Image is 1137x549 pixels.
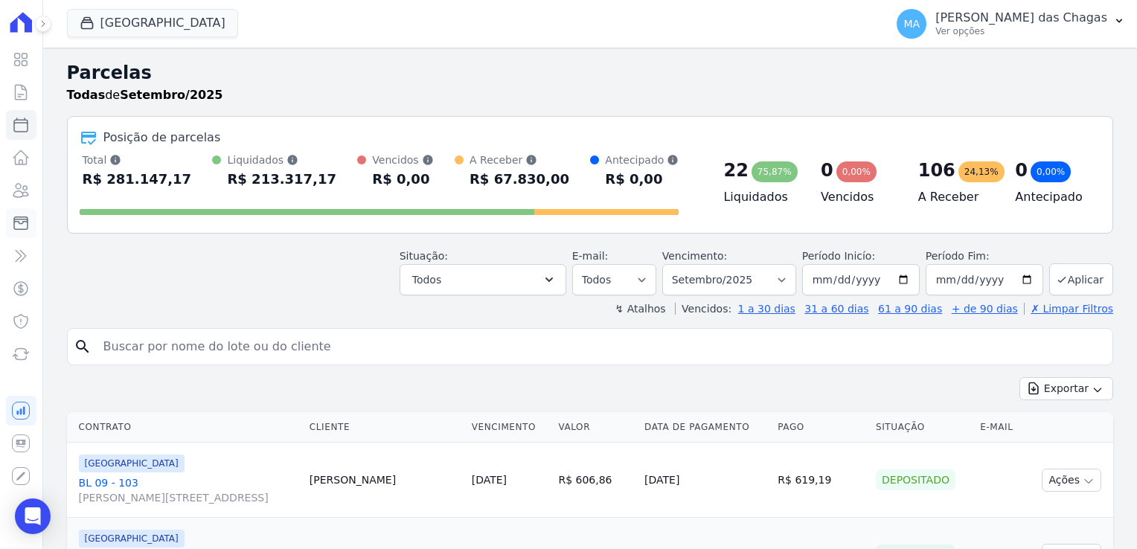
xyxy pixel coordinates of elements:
[1015,188,1089,206] h4: Antecipado
[15,498,51,534] div: Open Intercom Messenger
[412,271,441,289] span: Todos
[772,443,870,518] td: R$ 619,19
[67,412,304,443] th: Contrato
[918,158,955,182] div: 106
[723,158,748,182] div: 22
[952,303,1018,315] a: + de 90 dias
[1031,161,1071,182] div: 0,00%
[83,152,192,167] div: Total
[372,167,433,191] div: R$ 0,00
[638,412,772,443] th: Data de Pagamento
[1024,303,1113,315] a: ✗ Limpar Filtros
[83,167,192,191] div: R$ 281.147,17
[662,250,727,262] label: Vencimento:
[79,455,185,472] span: [GEOGRAPHIC_DATA]
[227,152,336,167] div: Liquidados
[1015,158,1028,182] div: 0
[1019,377,1113,400] button: Exportar
[304,412,466,443] th: Cliente
[120,88,222,102] strong: Setembro/2025
[821,158,833,182] div: 0
[605,152,679,167] div: Antecipado
[470,152,569,167] div: A Receber
[903,19,920,29] span: MA
[472,474,507,486] a: [DATE]
[605,167,679,191] div: R$ 0,00
[552,443,638,518] td: R$ 606,86
[79,530,185,548] span: [GEOGRAPHIC_DATA]
[836,161,877,182] div: 0,00%
[802,250,875,262] label: Período Inicío:
[1049,263,1113,295] button: Aplicar
[821,188,894,206] h4: Vencidos
[466,412,553,443] th: Vencimento
[723,188,797,206] h4: Liquidados
[372,152,433,167] div: Vencidos
[958,161,1005,182] div: 24,13%
[752,161,798,182] div: 75,87%
[400,250,448,262] label: Situação:
[572,250,609,262] label: E-mail:
[615,303,665,315] label: ↯ Atalhos
[935,25,1107,37] p: Ver opções
[79,475,298,505] a: BL 09 - 103[PERSON_NAME][STREET_ADDRESS]
[67,9,238,37] button: [GEOGRAPHIC_DATA]
[974,412,1025,443] th: E-mail
[870,412,974,443] th: Situação
[804,303,868,315] a: 31 a 60 dias
[400,264,566,295] button: Todos
[470,167,569,191] div: R$ 67.830,00
[926,248,1043,264] label: Período Fim:
[885,3,1137,45] button: MA [PERSON_NAME] das Chagas Ver opções
[772,412,870,443] th: Pago
[74,338,92,356] i: search
[67,86,223,104] p: de
[67,88,106,102] strong: Todas
[738,303,795,315] a: 1 a 30 dias
[95,332,1106,362] input: Buscar por nome do lote ou do cliente
[227,167,336,191] div: R$ 213.317,17
[675,303,731,315] label: Vencidos:
[878,303,942,315] a: 61 a 90 dias
[638,443,772,518] td: [DATE]
[935,10,1107,25] p: [PERSON_NAME] das Chagas
[1042,469,1101,492] button: Ações
[67,60,1113,86] h2: Parcelas
[918,188,992,206] h4: A Receber
[552,412,638,443] th: Valor
[79,490,298,505] span: [PERSON_NAME][STREET_ADDRESS]
[304,443,466,518] td: [PERSON_NAME]
[103,129,221,147] div: Posição de parcelas
[876,469,955,490] div: Depositado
